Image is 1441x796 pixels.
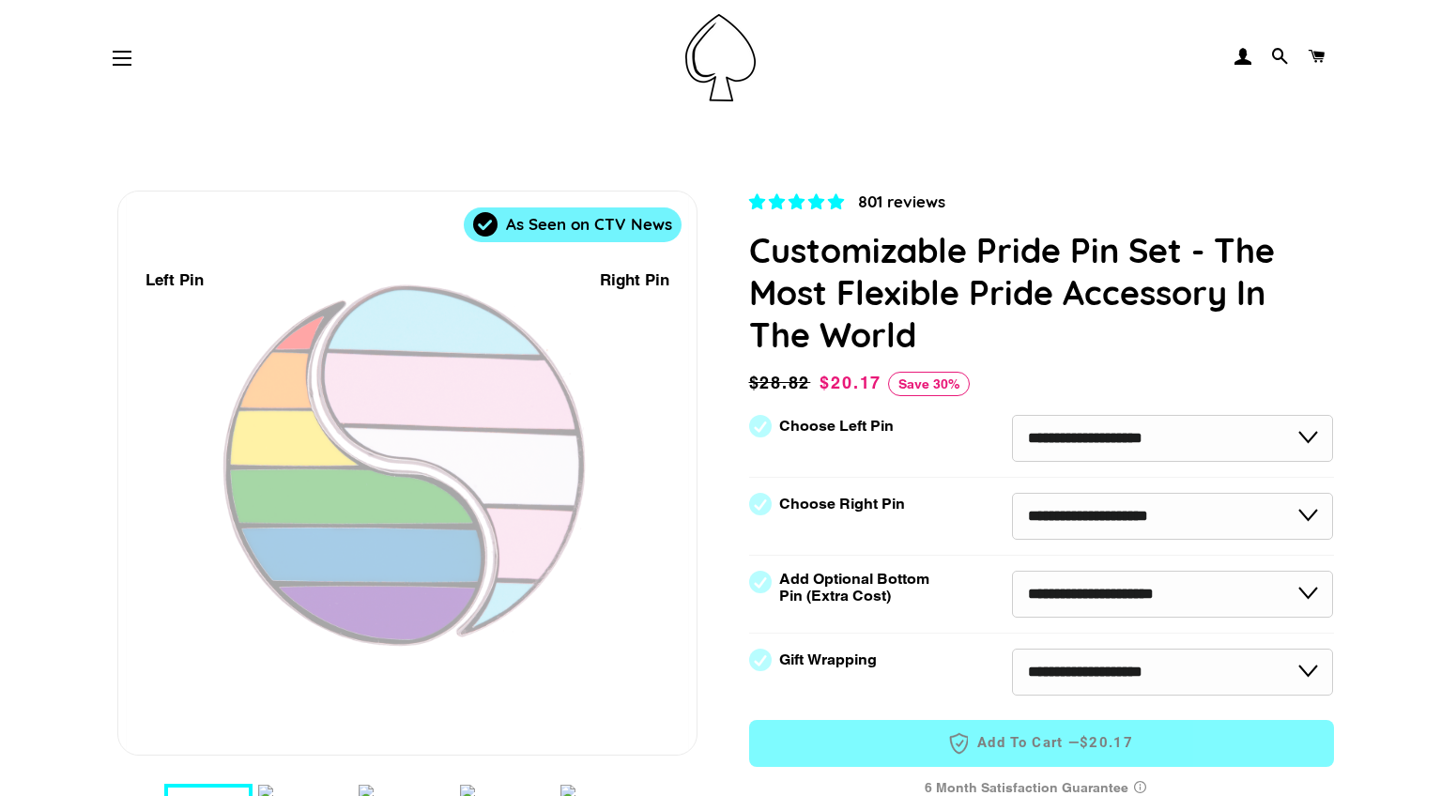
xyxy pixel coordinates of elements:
label: Choose Right Pin [779,496,905,513]
span: $20.17 [820,373,881,392]
label: Gift Wrapping [779,651,877,668]
span: Save 30% [888,372,970,396]
div: 1 / 7 [118,191,697,755]
img: Pin-Ace [685,14,756,101]
span: 4.83 stars [749,192,849,211]
div: Right Pin [600,268,669,293]
label: Choose Left Pin [779,418,894,435]
span: $20.17 [1080,733,1133,753]
button: Add to Cart —$20.17 [749,720,1334,767]
span: Add to Cart — [777,731,1306,756]
h1: Customizable Pride Pin Set - The Most Flexible Pride Accessory In The World [749,229,1334,356]
label: Add Optional Bottom Pin (Extra Cost) [779,571,937,605]
span: 801 reviews [858,191,945,211]
span: $28.82 [749,370,816,396]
